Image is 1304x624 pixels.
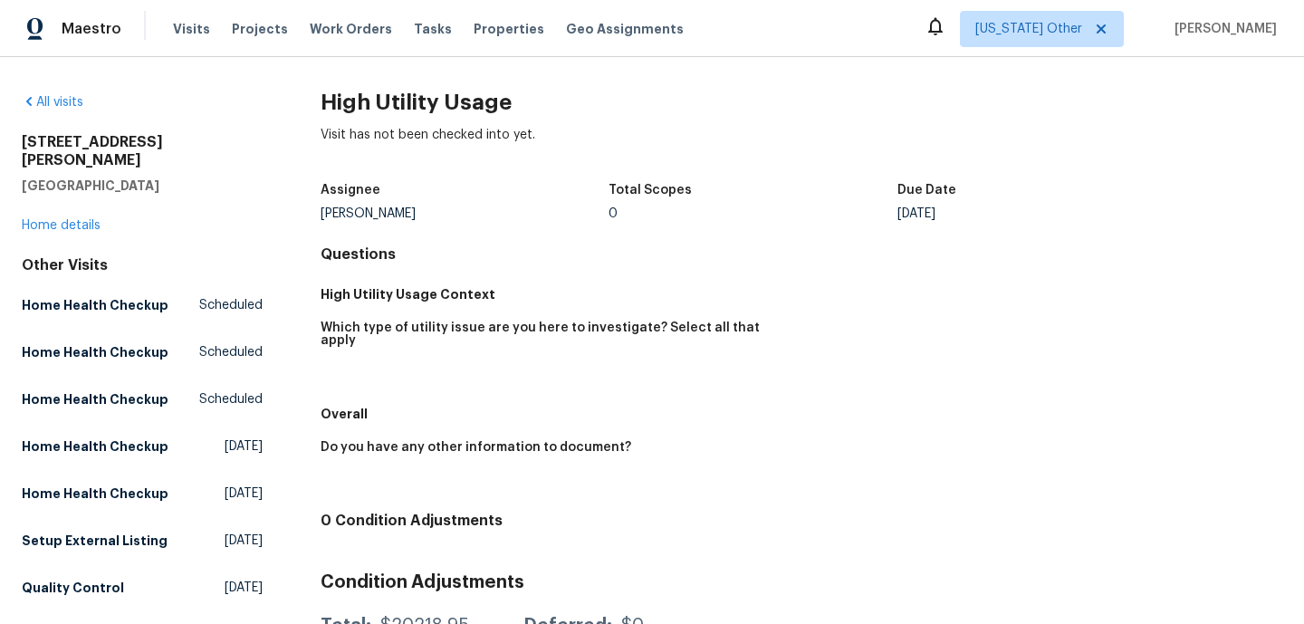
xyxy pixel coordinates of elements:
[22,437,168,456] h5: Home Health Checkup
[310,20,392,38] span: Work Orders
[22,296,168,314] h5: Home Health Checkup
[321,573,1282,591] h3: Condition Adjustments
[321,322,787,347] h5: Which type of utility issue are you here to investigate? Select all that apply
[321,126,1282,173] div: Visit has not been checked into yet.
[22,289,263,322] a: Home Health CheckupScheduled
[414,23,452,35] span: Tasks
[232,20,288,38] span: Projects
[474,20,544,38] span: Properties
[225,579,263,597] span: [DATE]
[22,485,168,503] h5: Home Health Checkup
[321,184,380,197] h5: Assignee
[321,245,1282,264] h4: Questions
[22,383,263,416] a: Home Health CheckupScheduled
[199,390,263,408] span: Scheduled
[321,285,1282,303] h5: High Utility Usage Context
[897,184,956,197] h5: Due Date
[609,207,897,220] div: 0
[173,20,210,38] span: Visits
[897,207,1186,220] div: [DATE]
[321,512,1282,530] h4: 0 Condition Adjustments
[22,343,168,361] h5: Home Health Checkup
[22,532,168,550] h5: Setup External Listing
[22,477,263,510] a: Home Health Checkup[DATE]
[62,20,121,38] span: Maestro
[22,256,263,274] div: Other Visits
[22,430,263,463] a: Home Health Checkup[DATE]
[321,207,609,220] div: [PERSON_NAME]
[321,405,1282,423] h5: Overall
[22,96,83,109] a: All visits
[225,437,263,456] span: [DATE]
[321,93,1282,111] h2: High Utility Usage
[566,20,684,38] span: Geo Assignments
[22,133,263,169] h2: [STREET_ADDRESS][PERSON_NAME]
[22,524,263,557] a: Setup External Listing[DATE]
[22,390,168,408] h5: Home Health Checkup
[199,343,263,361] span: Scheduled
[225,532,263,550] span: [DATE]
[22,579,124,597] h5: Quality Control
[975,20,1082,38] span: [US_STATE] Other
[199,296,263,314] span: Scheduled
[1167,20,1277,38] span: [PERSON_NAME]
[609,184,692,197] h5: Total Scopes
[321,441,631,454] h5: Do you have any other information to document?
[22,219,101,232] a: Home details
[225,485,263,503] span: [DATE]
[22,571,263,604] a: Quality Control[DATE]
[22,336,263,369] a: Home Health CheckupScheduled
[22,177,263,195] h5: [GEOGRAPHIC_DATA]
